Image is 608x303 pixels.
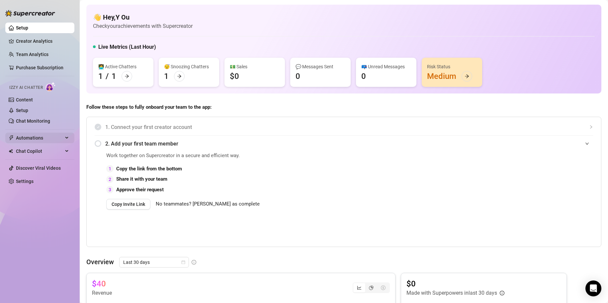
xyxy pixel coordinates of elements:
article: $40 [92,278,106,289]
span: arrow-right [125,74,129,79]
div: Open Intercom Messenger [585,280,601,296]
a: Discover Viral Videos [16,165,61,171]
span: arrow-right [465,74,469,79]
div: 2. Add your first team member [95,136,593,152]
a: Team Analytics [16,52,48,57]
article: Check your achievements with Supercreator [93,22,193,30]
strong: Share it with your team [116,176,167,182]
span: dollar-circle [381,285,386,290]
img: Chat Copilot [9,149,13,153]
div: segmented control [353,282,390,293]
div: $0 [230,71,239,82]
a: Setup [16,108,28,113]
div: Risk Status [427,63,477,70]
a: Content [16,97,33,102]
a: Purchase Subscription [16,65,63,70]
div: 1 [112,71,116,82]
article: Overview [86,257,114,267]
span: 1. Connect your first creator account [105,123,593,131]
span: No teammates? [PERSON_NAME] as complete [156,200,260,208]
article: $0 [406,278,504,289]
span: Automations [16,133,63,143]
span: arrow-right [177,74,182,79]
span: calendar [181,260,185,264]
strong: Approve their request [116,187,164,193]
h4: 👋 Hey, Y Ou [93,13,193,22]
span: info-circle [500,291,504,295]
iframe: Adding Team Members [460,152,593,237]
div: 😴 Snoozing Chatters [164,63,214,70]
span: Copy Invite Link [112,202,145,207]
span: line-chart [357,285,362,290]
div: 0 [296,71,300,82]
span: info-circle [192,260,196,265]
div: 1 [98,71,103,82]
strong: Copy the link from the bottom [116,166,182,172]
a: Setup [16,25,28,30]
span: thunderbolt [9,135,14,141]
span: expanded [585,142,589,146]
strong: Follow these steps to fully onboard your team to the app: [86,104,212,110]
img: AI Chatter [45,82,56,91]
span: Last 30 days [123,257,185,267]
div: 👩‍💻 Active Chatters [98,63,148,70]
span: pie-chart [369,285,374,290]
div: 📪 Unread Messages [361,63,411,70]
article: Revenue [92,289,112,297]
span: 2. Add your first team member [105,140,593,148]
a: Settings [16,179,34,184]
div: 💵 Sales [230,63,280,70]
h5: Live Metrics (Last Hour) [98,43,156,51]
div: 0 [361,71,366,82]
span: Work together on Supercreator in a secure and efficient way. [106,152,444,160]
a: Creator Analytics [16,36,69,46]
div: 1 [106,165,114,172]
div: 💬 Messages Sent [296,63,345,70]
div: 3 [106,186,114,193]
article: Made with Superpowers in last 30 days [406,289,497,297]
button: Copy Invite Link [106,199,150,210]
span: collapsed [589,125,593,129]
span: Chat Copilot [16,146,63,156]
a: Chat Monitoring [16,118,50,124]
img: logo-BBDzfeDw.svg [5,10,55,17]
div: 2 [106,176,114,183]
div: 1 [164,71,169,82]
span: Izzy AI Chatter [9,85,43,91]
div: 1. Connect your first creator account [95,119,593,135]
